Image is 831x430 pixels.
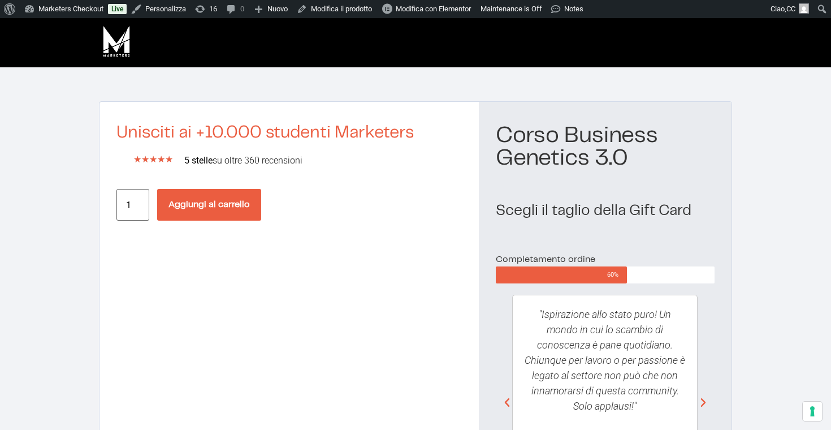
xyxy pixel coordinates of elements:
[496,124,715,170] h1: Corso Business Genetics 3.0
[396,5,471,13] span: Modifica con Elementor
[157,153,165,166] i: ★
[184,156,462,165] h2: su oltre 360 recensioni
[116,124,462,141] h2: Unisciti ai +10.000 studenti Marketers
[133,153,173,166] div: 5/5
[133,153,141,166] i: ★
[157,189,261,221] button: Aggiungi al carrello
[524,307,686,414] p: "Ispirazione allo stato puro! Un mondo in cui lo scambio di conoscenza è pane quotidiano. Chiunqu...
[501,397,513,408] div: Previous slide
[141,153,149,166] i: ★
[607,266,627,283] span: 60%
[496,255,595,264] span: Completamento ordine
[698,397,709,408] div: Next slide
[786,5,795,13] span: CC
[149,153,157,166] i: ★
[108,4,127,14] a: Live
[184,155,213,166] b: 5 stelle
[116,189,149,221] input: Quantità prodotto
[803,402,822,421] button: Le tue preferenze relative al consenso per le tecnologie di tracciamento
[165,153,173,166] i: ★
[496,204,715,218] h2: Scegli il taglio della Gift Card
